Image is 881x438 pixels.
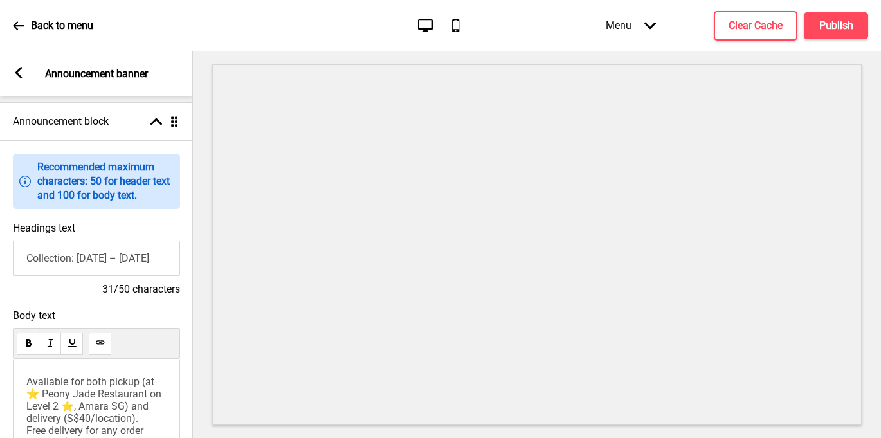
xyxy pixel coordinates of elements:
[593,6,669,44] div: Menu
[13,309,180,322] span: Body text
[804,12,868,39] button: Publish
[13,282,180,297] h4: 31/50 characters
[31,19,93,33] p: Back to menu
[714,11,797,41] button: Clear Cache
[37,160,174,203] p: Recommended maximum characters: 50 for header text and 100 for body text.
[13,222,75,234] label: Headings text
[17,333,39,355] button: bold
[819,19,853,33] h4: Publish
[45,67,148,81] p: Announcement banner
[729,19,783,33] h4: Clear Cache
[89,333,111,355] button: link
[13,114,109,129] h4: Announcement block
[39,333,61,355] button: italic
[60,333,83,355] button: underline
[13,8,93,43] a: Back to menu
